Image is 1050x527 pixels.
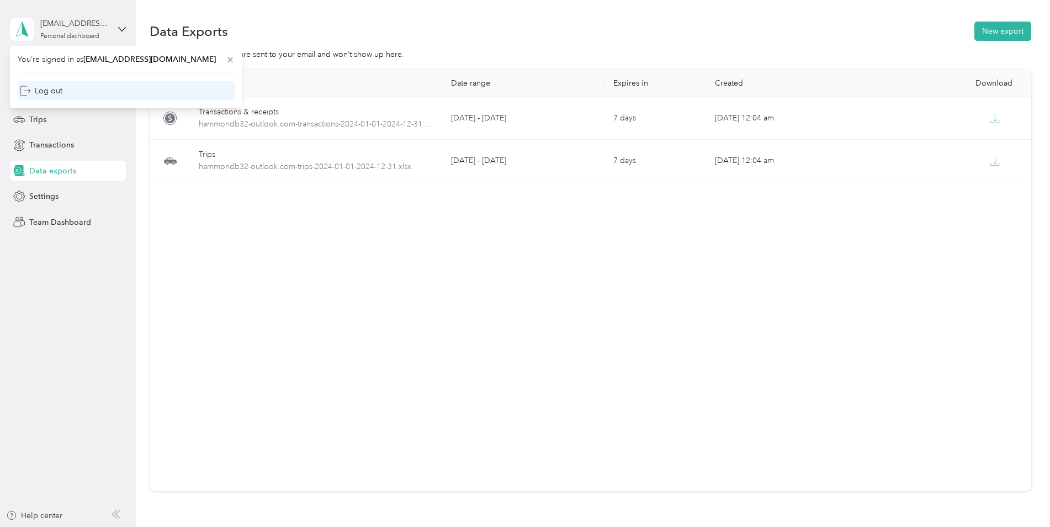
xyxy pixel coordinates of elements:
th: Date range [442,70,604,97]
span: Trips [29,114,46,125]
span: Transactions [29,139,74,151]
iframe: Everlance-gr Chat Button Frame [988,465,1050,527]
span: [EMAIL_ADDRESS][DOMAIN_NAME] [83,55,216,64]
td: 7 days [604,140,706,182]
div: Downloads from Reports are sent to your email and won’t show up here. [150,49,1031,60]
td: [DATE] 12:04 am [706,140,868,182]
td: [DATE] 12:04 am [706,97,868,140]
button: New export [974,22,1031,41]
span: hammondb32-outlook.com-trips-2024-01-01-2024-12-31.xlsx [199,161,433,173]
td: [DATE] - [DATE] [442,140,604,182]
div: Transactions & receipts [199,106,433,118]
th: Expires in [604,70,706,97]
th: Created [706,70,868,97]
div: [EMAIL_ADDRESS][DOMAIN_NAME] [40,18,109,29]
span: hammondb32-outlook.com-transactions-2024-01-01-2024-12-31.xlsx [199,118,433,130]
td: [DATE] - [DATE] [442,97,604,140]
span: You’re signed in as [18,54,235,65]
span: Settings [29,191,59,202]
div: Log out [20,85,62,97]
div: Download [877,78,1022,88]
button: Help center [6,510,62,521]
h1: Data Exports [150,25,228,37]
span: Team Dashboard [29,217,91,228]
div: Trips [199,149,433,161]
td: 7 days [604,97,706,140]
span: Data exports [29,165,76,177]
div: Personal dashboard [40,33,99,40]
th: Export type [190,70,442,97]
